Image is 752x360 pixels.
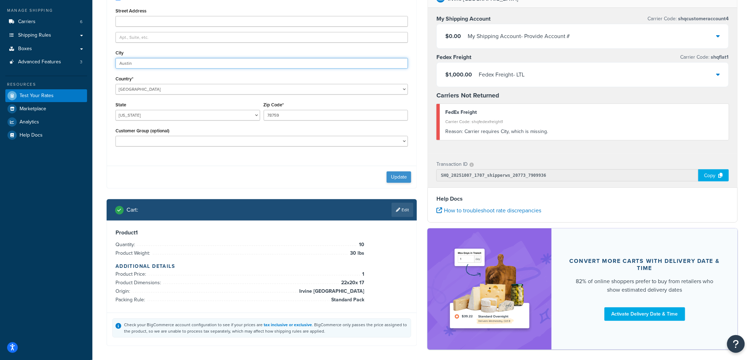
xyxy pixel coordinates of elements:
label: City [116,50,124,55]
div: 82% of online shoppers prefer to buy from retailers who show estimated delivery dates [569,277,721,294]
div: Copy [698,169,729,181]
a: Boxes [5,42,87,55]
p: Carrier Code: [681,52,729,62]
label: Customer Group (optional) [116,128,170,133]
span: Product Dimensions: [116,279,163,286]
a: Marketplace [5,102,87,115]
span: 6 [80,19,82,25]
span: 1 [360,270,364,279]
div: Convert more carts with delivery date & time [569,258,721,272]
a: How to troubleshoot rate discrepancies [436,206,541,215]
span: 22 x 20 x 17 [339,279,364,287]
h3: Fedex Freight [436,54,471,61]
h3: My Shipping Account [436,15,490,22]
p: Carrier Code: [648,14,729,24]
a: Activate Delivery Date & Time [605,307,685,321]
span: Carriers [18,19,36,25]
div: Carrier requires City, which is missing. [445,127,724,137]
span: Product Weight: [116,249,152,257]
span: Analytics [20,119,39,125]
span: Marketplace [20,106,46,112]
span: $0.00 [445,32,461,40]
span: Boxes [18,46,32,52]
div: Check your BigCommerce account configuration to see if your prices are . BigCommerce only passes ... [124,322,408,334]
div: Fedex Freight - LTL [479,70,525,80]
span: 30 lbs [348,249,364,258]
span: Standard Pack [329,296,364,304]
li: Carriers [5,15,87,28]
label: Street Address [116,8,146,14]
div: Resources [5,81,87,88]
span: $1,000.00 [445,70,472,79]
span: Shipping Rules [18,32,51,38]
img: feature-image-ddt-36eae7f7280da8017bfb280eaccd9c446f90b1fe08728e4019434db127062ab4.png [445,239,534,339]
div: FedEx Freight [445,107,724,117]
span: Product Price: [116,270,148,278]
a: Carriers6 [5,15,87,28]
span: Advanced Features [18,59,61,65]
span: Origin: [116,287,132,295]
span: Quantity: [116,241,137,248]
li: Advanced Features [5,55,87,69]
span: Irvine [GEOGRAPHIC_DATA] [297,287,364,296]
a: Advanced Features3 [5,55,87,69]
input: Apt., Suite, etc. [116,32,408,43]
a: Edit [392,203,413,217]
h4: Help Docs [436,195,729,203]
a: Help Docs [5,129,87,142]
a: Analytics [5,116,87,128]
span: Help Docs [20,132,43,138]
span: 10 [357,240,364,249]
span: Test Your Rates [20,93,54,99]
a: tax inclusive or exclusive [264,322,312,328]
span: shqcustomeraccount4 [677,15,729,22]
button: Open Resource Center [727,335,745,353]
a: Shipping Rules [5,29,87,42]
div: Carrier Code: shqfedexfreight1 [445,117,724,127]
p: Transaction ID [436,159,468,169]
label: State [116,102,126,107]
label: Zip Code* [264,102,284,107]
h3: Product 1 [116,229,408,236]
label: Country* [116,76,133,81]
div: Manage Shipping [5,7,87,14]
h4: Additional Details [116,263,408,270]
span: 3 [80,59,82,65]
strong: Carriers Not Returned [436,91,499,100]
h2: Cart : [127,207,138,213]
div: My Shipping Account - Provide Account # [468,31,570,41]
a: Test Your Rates [5,89,87,102]
button: Update [387,171,411,183]
span: shqflat1 [710,53,729,61]
span: Packing Rule: [116,296,147,303]
span: Reason: [445,128,463,135]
